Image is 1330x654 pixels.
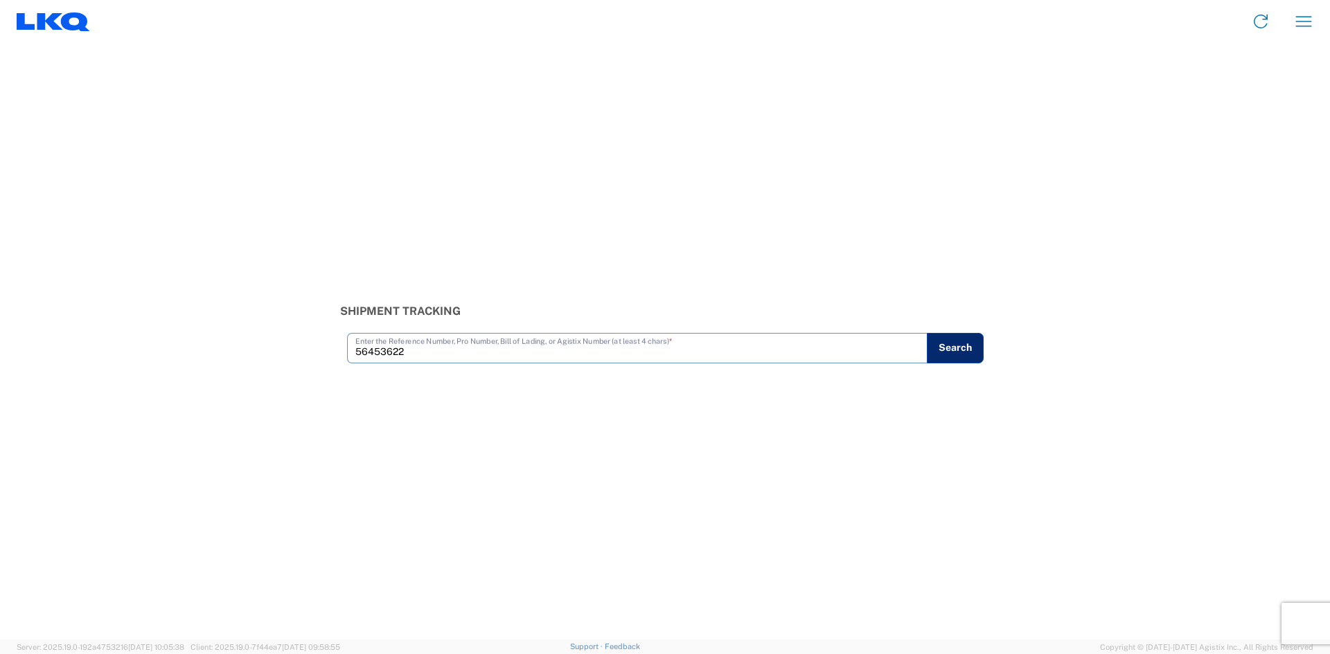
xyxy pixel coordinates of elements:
[128,643,184,651] span: [DATE] 10:05:38
[1100,641,1313,653] span: Copyright © [DATE]-[DATE] Agistix Inc., All Rights Reserved
[340,305,991,318] h3: Shipment Tracking
[570,642,605,651] a: Support
[190,643,340,651] span: Client: 2025.19.0-7f44ea7
[927,333,984,363] button: Search
[282,643,340,651] span: [DATE] 09:58:55
[17,643,184,651] span: Server: 2025.19.0-192a4753216
[605,642,640,651] a: Feedback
